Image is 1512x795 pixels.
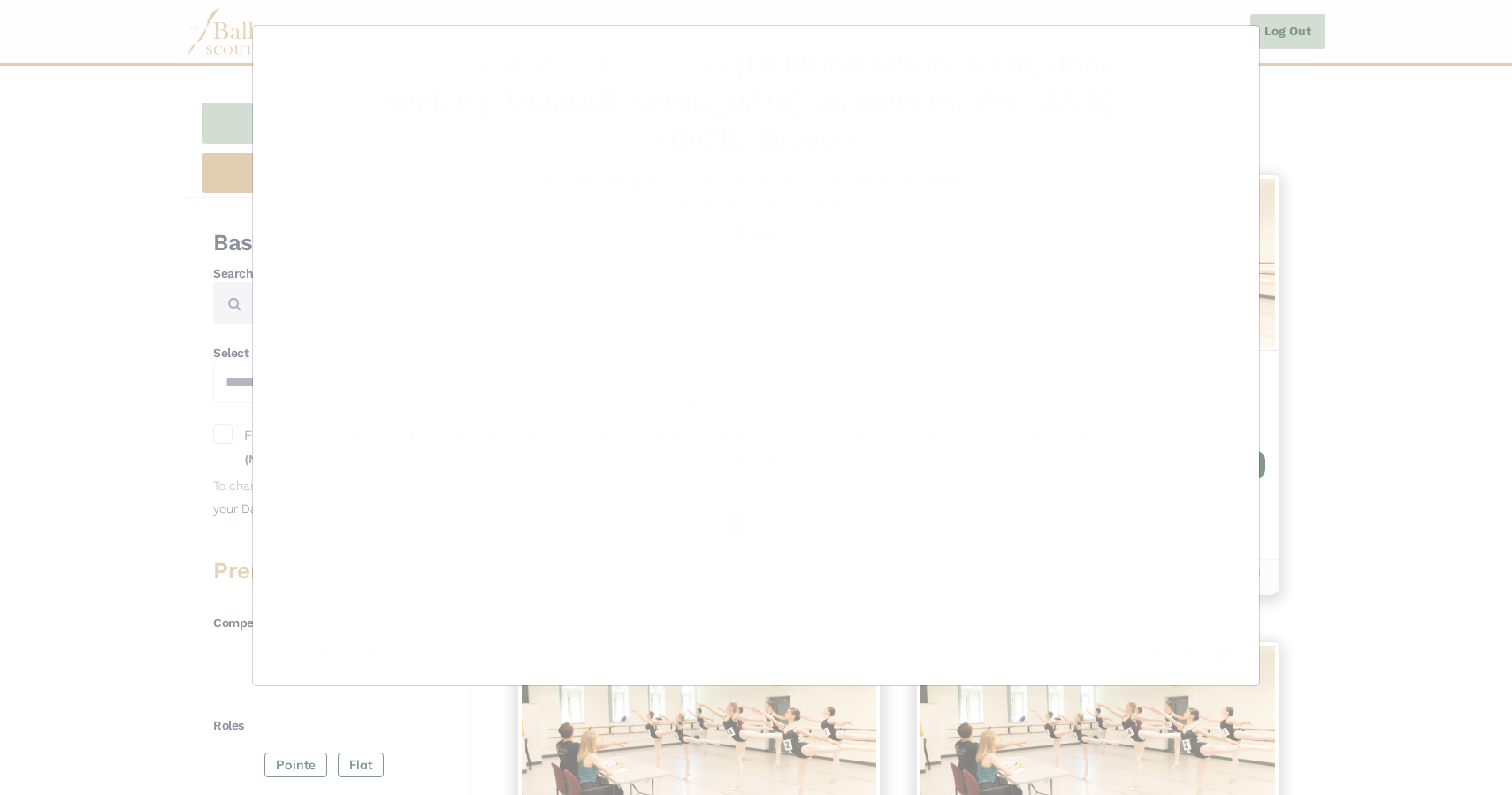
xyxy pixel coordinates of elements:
[519,169,637,190] a: Visit Website |
[618,455,737,473] h5: Company Size: 10 |
[267,645,407,663] h5: Last updated: [DATE]
[632,195,881,213] h5: Rehearsal studio, [STREET_ADDRESS]
[737,48,1100,81] span: [DEMOGRAPHIC_DATA] Job
[584,429,806,447] h5: Dates: [DATE]-[DATE] (45 weeks) |
[676,487,835,506] h5: Styles: General Classical
[930,429,1085,447] h5: Union status unknown |
[741,455,894,473] h5: Weekly hours unknown
[756,513,772,545] img: Flat
[1089,429,1193,447] h5: Ages unknown |
[691,397,821,414] a: Upcoming Auditions
[348,47,1164,157] h2: - - Seeking [DEMOGRAPHIC_DATA] Dancers for the [DATE]-[DATE] Season
[316,429,461,447] h5: Hiring level unknown |
[1145,645,1211,663] h5: Share
[725,513,747,540] img: Local
[398,48,714,81] span: [PERSON_NAME] Ballet
[1211,643,1233,664] img: Heart
[267,568,1245,613] p: [PERSON_NAME] Ballet is looking for [DEMOGRAPHIC_DATA] presenting artists to join the company for...
[1224,47,1245,68] button: Close
[267,545,1245,568] h4: Description
[810,429,923,447] h5: Salary Unknown |
[646,169,993,190] a: View Organization & 2 additional auditions
[729,220,784,397] img: Logo
[464,429,579,447] h5: Height unknown |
